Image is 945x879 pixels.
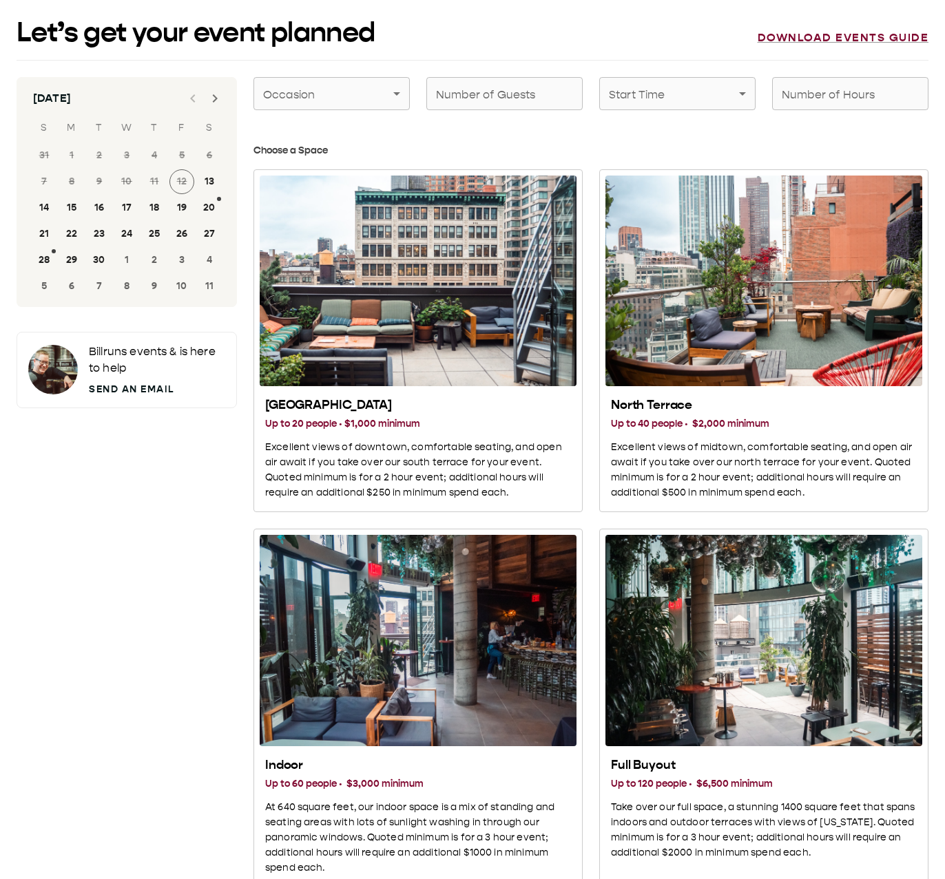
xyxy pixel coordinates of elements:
button: 24 [114,222,139,246]
button: 22 [59,222,84,246]
button: 15 [59,195,84,220]
button: 5 [32,274,56,299]
span: Thursday [142,114,167,142]
button: 28 [32,248,56,273]
button: 13 [197,169,222,194]
h3: Up to 20 people · $1,000 minimum [265,416,571,432]
a: Send an Email [89,382,225,396]
h3: Up to 120 people · $6,500 minimum [611,776,917,792]
h2: Full Buyout [611,757,917,774]
h3: Choose a Space [253,143,928,158]
h2: Indoor [265,757,571,774]
button: 3 [169,248,194,273]
span: Monday [59,114,84,142]
button: Next month [201,85,229,112]
button: 7 [87,274,112,299]
p: Excellent views of midtown, comfortable seating, and open air await if you take over our north te... [611,440,917,500]
span: Saturday [197,114,222,142]
a: Download events guide [758,31,929,45]
button: 11 [197,274,222,299]
button: 23 [87,222,112,246]
h3: Up to 60 people · $3,000 minimum [265,776,571,792]
button: 20 [197,195,222,220]
button: 16 [87,195,112,220]
button: 1 [114,248,139,273]
div: [DATE] [33,90,71,107]
button: 6 [59,274,84,299]
button: 4 [197,248,222,273]
button: 14 [32,195,56,220]
button: North Terrace [599,169,928,512]
h1: Let’s get your event planned [17,17,375,49]
span: Wednesday [114,114,139,142]
p: Bill runs events & is here to help [89,343,225,377]
button: 29 [59,248,84,273]
p: At 640 square feet, our indoor space is a mix of standing and seating areas with lots of sunlight... [265,800,571,876]
button: 18 [142,195,167,220]
span: Friday [169,114,194,142]
h2: North Terrace [611,397,917,414]
button: 19 [169,195,194,220]
button: 9 [142,274,167,299]
span: Tuesday [87,114,112,142]
button: 8 [114,274,139,299]
button: 21 [32,222,56,246]
h2: [GEOGRAPHIC_DATA] [265,397,571,414]
button: 27 [197,222,222,246]
p: Excellent views of downtown, comfortable seating, and open air await if you take over our south t... [265,440,571,500]
button: 17 [114,195,139,220]
h3: Up to 40 people · $2,000 minimum [611,416,917,432]
button: South Terrace [253,169,583,512]
button: 2 [142,248,167,273]
button: 10 [169,274,194,299]
button: 25 [142,222,167,246]
p: Take over our full space, a stunning 1400 square feet that spans indoors and outdoor terraces wit... [611,800,917,860]
button: 30 [87,248,112,273]
span: Sunday [32,114,56,142]
button: 26 [169,222,194,246]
